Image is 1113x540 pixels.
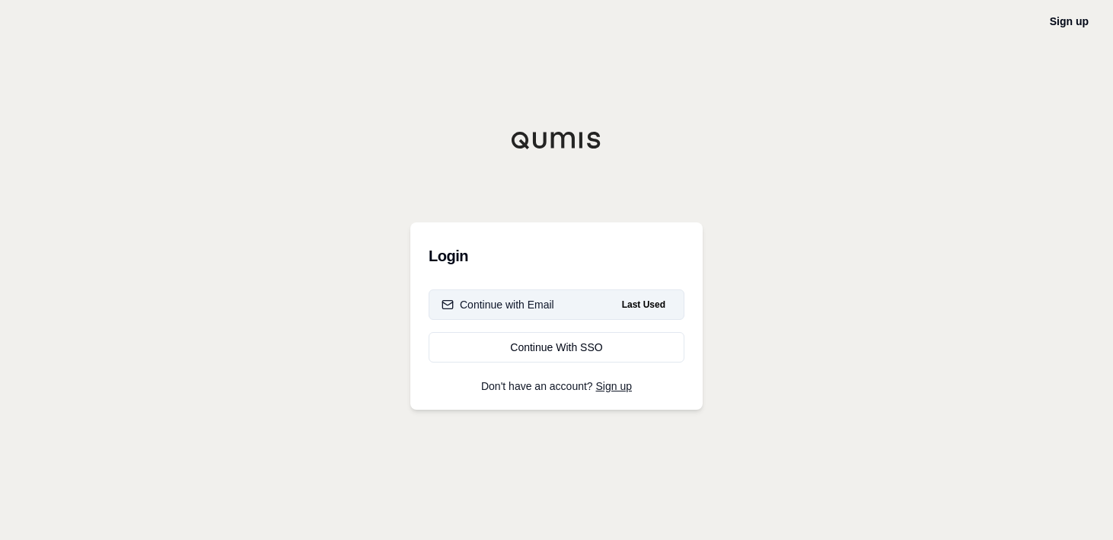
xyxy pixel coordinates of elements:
[596,380,632,392] a: Sign up
[511,131,602,149] img: Qumis
[616,296,671,314] span: Last Used
[429,289,684,320] button: Continue with EmailLast Used
[1050,15,1089,27] a: Sign up
[442,297,554,312] div: Continue with Email
[429,241,684,271] h3: Login
[442,340,671,355] div: Continue With SSO
[429,381,684,391] p: Don't have an account?
[429,332,684,363] a: Continue With SSO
